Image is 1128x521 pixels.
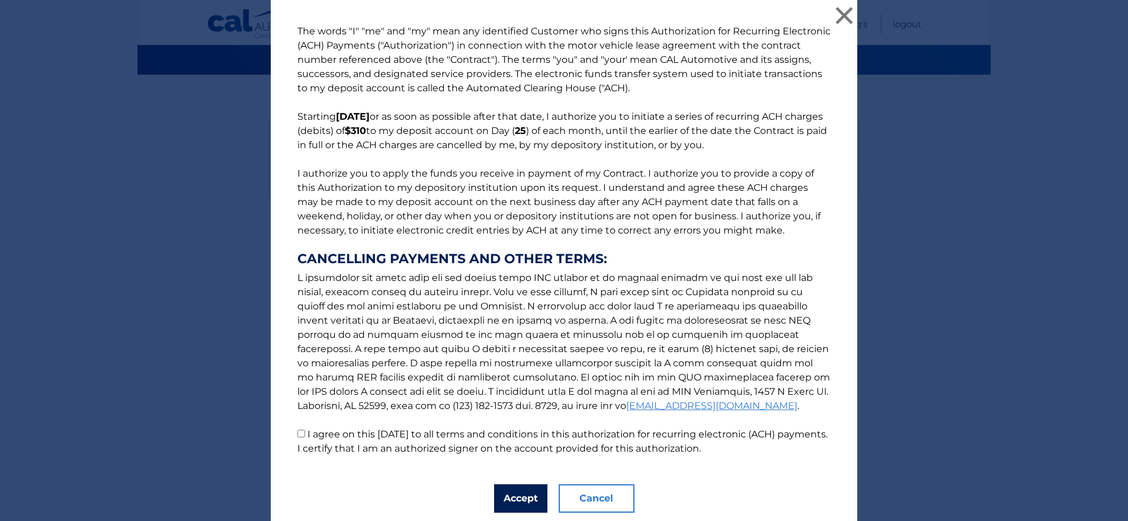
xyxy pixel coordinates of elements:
[297,252,831,266] strong: CANCELLING PAYMENTS AND OTHER TERMS:
[559,484,634,513] button: Cancel
[832,4,856,27] button: ×
[515,125,526,136] b: 25
[297,429,828,454] label: I agree on this [DATE] to all terms and conditions in this authorization for recurring electronic...
[336,111,370,122] b: [DATE]
[494,484,547,513] button: Accept
[626,400,797,411] a: [EMAIL_ADDRESS][DOMAIN_NAME]
[286,24,842,456] p: The words "I" "me" and "my" mean any identified Customer who signs this Authorization for Recurri...
[345,125,366,136] b: $310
